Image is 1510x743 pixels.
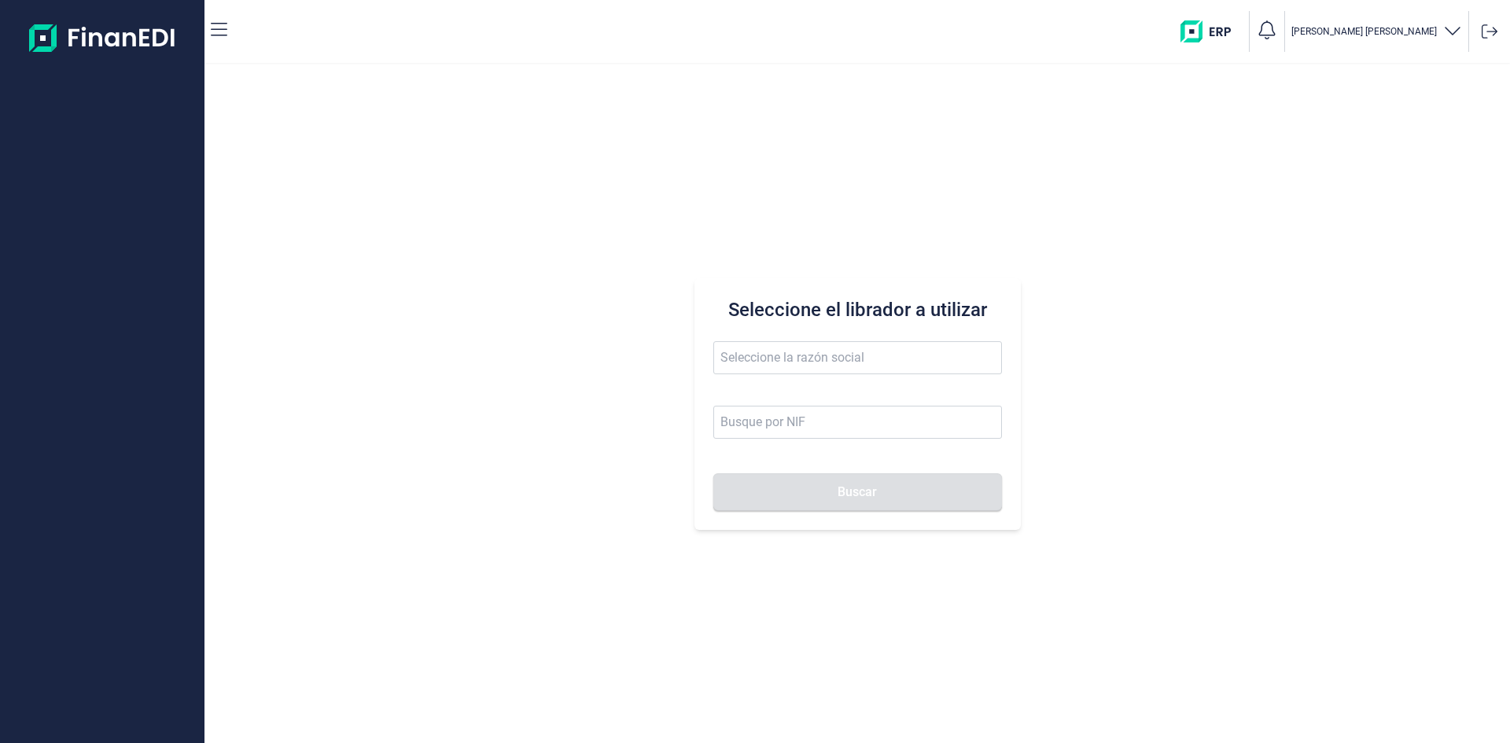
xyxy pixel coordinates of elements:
[1291,25,1437,38] p: [PERSON_NAME] [PERSON_NAME]
[713,341,1002,374] input: Seleccione la razón social
[713,297,1002,322] h3: Seleccione el librador a utilizar
[713,406,1002,439] input: Busque por NIF
[29,13,176,63] img: Logo de aplicación
[1291,20,1462,43] button: [PERSON_NAME] [PERSON_NAME]
[838,486,877,498] span: Buscar
[1180,20,1243,42] img: erp
[713,473,1002,511] button: Buscar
